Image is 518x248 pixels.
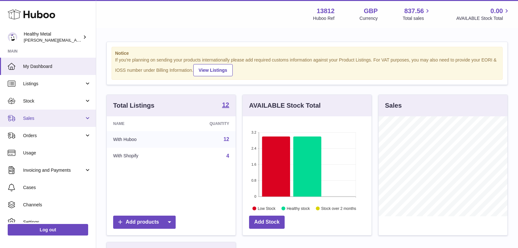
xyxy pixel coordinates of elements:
th: Quantity [176,116,236,131]
a: 12 [222,102,229,109]
span: AVAILABLE Stock Total [456,15,510,21]
a: Add Stock [249,216,285,229]
td: With Huboo [107,131,176,148]
h3: Total Listings [113,101,155,110]
strong: GBP [364,7,378,15]
a: Add products [113,216,176,229]
a: 837.56 Total sales [403,7,431,21]
img: jose@healthy-metal.com [8,32,17,42]
a: 4 [226,153,229,159]
span: Total sales [403,15,431,21]
span: My Dashboard [23,63,91,70]
text: 0 [254,194,256,198]
span: Listings [23,81,84,87]
span: Channels [23,202,91,208]
span: Invoicing and Payments [23,167,84,173]
div: Currency [360,15,378,21]
span: 837.56 [404,7,424,15]
text: Stock over 2 months [321,206,356,211]
div: If you're planning on sending your products internationally please add required customs informati... [115,57,499,76]
span: Stock [23,98,84,104]
span: Cases [23,185,91,191]
a: 0.00 AVAILABLE Stock Total [456,7,510,21]
span: Orders [23,133,84,139]
strong: 12 [222,102,229,108]
span: Usage [23,150,91,156]
text: Healthy stock [287,206,310,211]
span: 0.00 [490,7,503,15]
text: 1.6 [251,162,256,166]
a: Log out [8,224,88,236]
span: Sales [23,115,84,121]
span: [PERSON_NAME][EMAIL_ADDRESS][DOMAIN_NAME] [24,37,129,43]
a: 12 [223,136,229,142]
div: Huboo Ref [313,15,335,21]
text: 0.8 [251,178,256,182]
td: With Shopify [107,148,176,164]
a: View Listings [193,64,233,76]
text: 3.2 [251,130,256,134]
strong: 13812 [317,7,335,15]
h3: AVAILABLE Stock Total [249,101,321,110]
h3: Sales [385,101,402,110]
span: Settings [23,219,91,225]
div: Healthy Metal [24,31,81,43]
strong: Notice [115,50,499,56]
text: Low Stock [258,206,276,211]
text: 2.4 [251,146,256,150]
th: Name [107,116,176,131]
